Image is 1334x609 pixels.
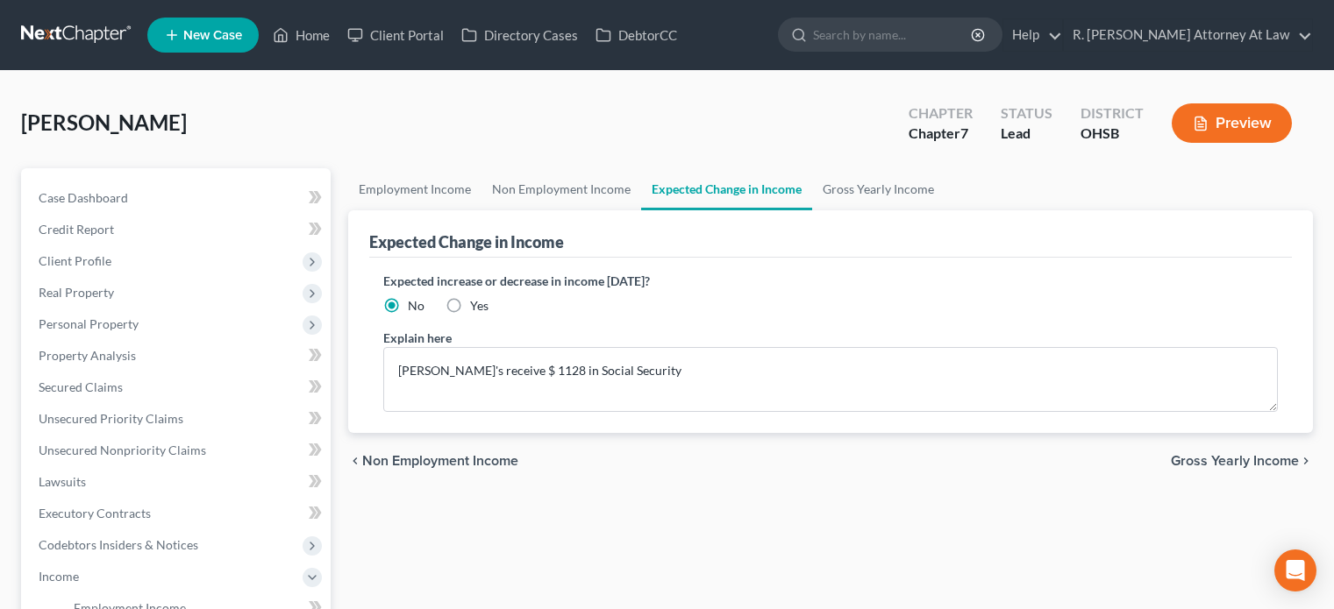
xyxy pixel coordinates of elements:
div: Status [1001,103,1052,124]
span: Personal Property [39,316,139,331]
a: Home [264,19,339,51]
div: Expected Change in Income [369,231,564,252]
a: Secured Claims [25,372,331,403]
span: Property Analysis [39,348,136,363]
div: Open Intercom Messenger [1274,549,1316,591]
a: Non Employment Income [482,168,641,210]
span: Real Property [39,285,114,300]
span: Executory Contracts [39,506,151,520]
span: Credit Report [39,222,114,237]
span: Unsecured Nonpriority Claims [39,443,206,457]
div: OHSB [1081,124,1144,144]
span: Secured Claims [39,379,123,394]
span: Lawsuits [39,474,86,489]
span: Codebtors Insiders & Notices [39,537,198,552]
span: Client Profile [39,253,111,268]
a: Employment Income [348,168,482,210]
span: Non Employment Income [362,454,518,468]
a: Unsecured Nonpriority Claims [25,435,331,466]
a: Property Analysis [25,340,331,372]
button: Gross Yearly Income chevron_right [1171,454,1313,468]
span: Gross Yearly Income [1171,454,1299,468]
a: R. [PERSON_NAME] Attorney At Law [1064,19,1312,51]
a: Unsecured Priority Claims [25,403,331,435]
span: Case Dashboard [39,190,128,205]
label: Explain here [383,329,452,347]
div: Chapter [909,124,973,144]
button: Preview [1172,103,1292,143]
button: chevron_left Non Employment Income [348,454,518,468]
i: chevron_right [1299,454,1313,468]
a: Help [1003,19,1062,51]
div: District [1081,103,1144,124]
div: Lead [1001,124,1052,144]
a: DebtorCC [587,19,686,51]
div: Chapter [909,103,973,124]
span: Unsecured Priority Claims [39,411,183,426]
a: Case Dashboard [25,182,331,214]
span: 7 [960,124,968,141]
a: Client Portal [339,19,453,51]
label: Expected increase or decrease in income [DATE]? [383,272,1278,290]
span: New Case [183,29,242,42]
span: No [408,298,424,313]
a: Gross Yearly Income [812,168,945,210]
span: Yes [470,298,489,313]
a: Credit Report [25,214,331,245]
a: Lawsuits [25,466,331,498]
span: [PERSON_NAME] [21,110,187,135]
input: Search by name... [813,18,974,51]
span: Income [39,569,79,584]
a: Executory Contracts [25,498,331,529]
a: Expected Change in Income [641,168,812,210]
a: Directory Cases [453,19,587,51]
i: chevron_left [348,454,362,468]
